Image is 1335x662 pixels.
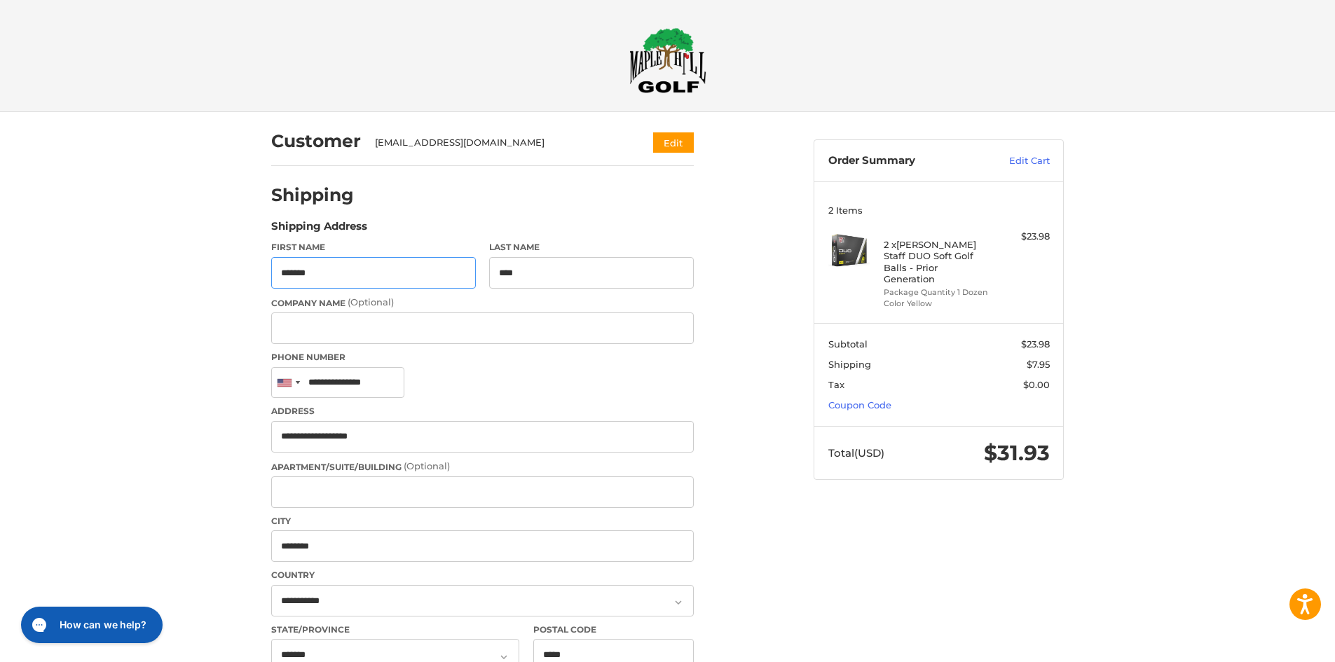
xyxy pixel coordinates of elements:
label: Address [271,405,694,418]
h3: 2 Items [828,205,1050,216]
span: Subtotal [828,338,868,350]
span: Total (USD) [828,446,884,460]
span: $31.93 [984,440,1050,466]
small: (Optional) [404,460,450,471]
div: United States: +1 [272,368,304,398]
iframe: Google Customer Reviews [1219,624,1335,662]
li: Package Quantity 1 Dozen [884,287,991,298]
li: Color Yellow [884,298,991,310]
h3: Order Summary [828,154,979,168]
iframe: Gorgias live chat messenger [14,602,167,648]
label: State/Province [271,623,519,636]
label: Country [271,569,694,581]
label: Phone Number [271,351,694,364]
label: Postal Code [533,623,694,636]
label: Last Name [489,241,694,254]
h2: Customer [271,130,361,152]
a: Coupon Code [828,399,891,411]
label: First Name [271,241,476,254]
span: Tax [828,379,844,390]
label: Company Name [271,296,694,310]
span: $0.00 [1023,379,1050,390]
span: $7.95 [1027,359,1050,370]
h2: Shipping [271,184,354,206]
legend: Shipping Address [271,219,367,241]
h4: 2 x [PERSON_NAME] Staff DUO Soft Golf Balls - Prior Generation [884,239,991,284]
span: Shipping [828,359,871,370]
a: Edit Cart [979,154,1050,168]
span: $23.98 [1021,338,1050,350]
div: [EMAIL_ADDRESS][DOMAIN_NAME] [375,136,627,150]
div: $23.98 [994,230,1050,244]
label: Apartment/Suite/Building [271,460,694,474]
button: Edit [653,132,694,153]
img: Maple Hill Golf [629,27,706,93]
small: (Optional) [348,296,394,308]
label: City [271,515,694,527]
